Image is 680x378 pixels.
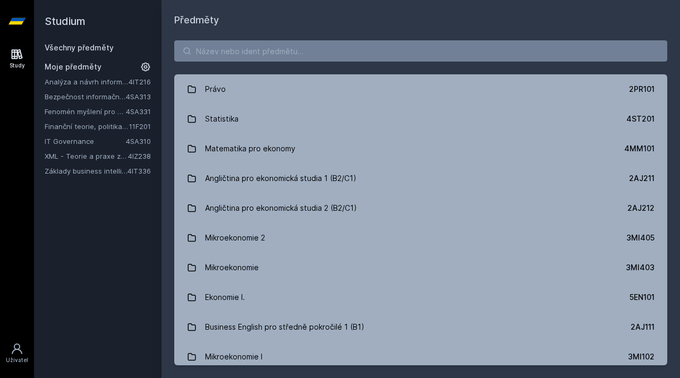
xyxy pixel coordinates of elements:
[174,40,667,62] input: Název nebo ident předmětu…
[174,223,667,253] a: Mikroekonomie 2 3MI405
[10,62,25,70] div: Study
[631,322,654,332] div: 2AJ111
[205,168,356,189] div: Angličtina pro ekonomická studia 1 (B2/C1)
[626,262,654,273] div: 3MI403
[205,227,265,248] div: Mikroekonomie 2
[126,92,151,101] a: 4SA313
[205,79,226,100] div: Právo
[629,173,654,184] div: 2AJ211
[174,104,667,134] a: Statistika 4ST201
[174,193,667,223] a: Angličtina pro ekonomická studia 2 (B2/C1) 2AJ212
[126,137,151,145] a: 4SA310
[45,62,101,72] span: Moje předměty
[205,138,295,159] div: Matematika pro ekonomy
[628,351,654,362] div: 3MI102
[45,43,114,52] a: Všechny předměty
[2,42,32,75] a: Study
[6,356,28,364] div: Uživatel
[2,337,32,370] a: Uživatel
[174,134,667,164] a: Matematika pro ekonomy 4MM101
[174,282,667,312] a: Ekonomie I. 5EN101
[626,114,654,124] div: 4ST201
[630,292,654,303] div: 5EN101
[205,197,357,219] div: Angličtina pro ekonomická studia 2 (B2/C1)
[45,76,129,87] a: Analýza a návrh informačních systémů
[45,151,128,161] a: XML - Teorie a praxe značkovacích jazyků
[624,143,654,154] div: 4MM101
[626,233,654,243] div: 3MI405
[174,253,667,282] a: Mikroekonomie 3MI403
[45,106,126,117] a: Fenomén myšlení pro manažery
[205,108,239,130] div: Statistika
[205,346,262,367] div: Mikroekonomie I
[45,121,129,132] a: Finanční teorie, politika a instituce
[629,84,654,94] div: 2PR101
[45,136,126,147] a: IT Governance
[174,312,667,342] a: Business English pro středně pokročilé 1 (B1) 2AJ111
[129,78,151,86] a: 4IT216
[205,257,259,278] div: Mikroekonomie
[129,122,151,131] a: 11F201
[45,91,126,102] a: Bezpečnost informačních systémů
[174,74,667,104] a: Právo 2PR101
[205,287,245,308] div: Ekonomie I.
[174,13,667,28] h1: Předměty
[45,166,127,176] a: Základy business intelligence
[627,203,654,213] div: 2AJ212
[205,316,364,338] div: Business English pro středně pokročilé 1 (B1)
[174,164,667,193] a: Angličtina pro ekonomická studia 1 (B2/C1) 2AJ211
[127,167,151,175] a: 4IT336
[174,342,667,372] a: Mikroekonomie I 3MI102
[128,152,151,160] a: 4IZ238
[126,107,151,116] a: 4SA331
